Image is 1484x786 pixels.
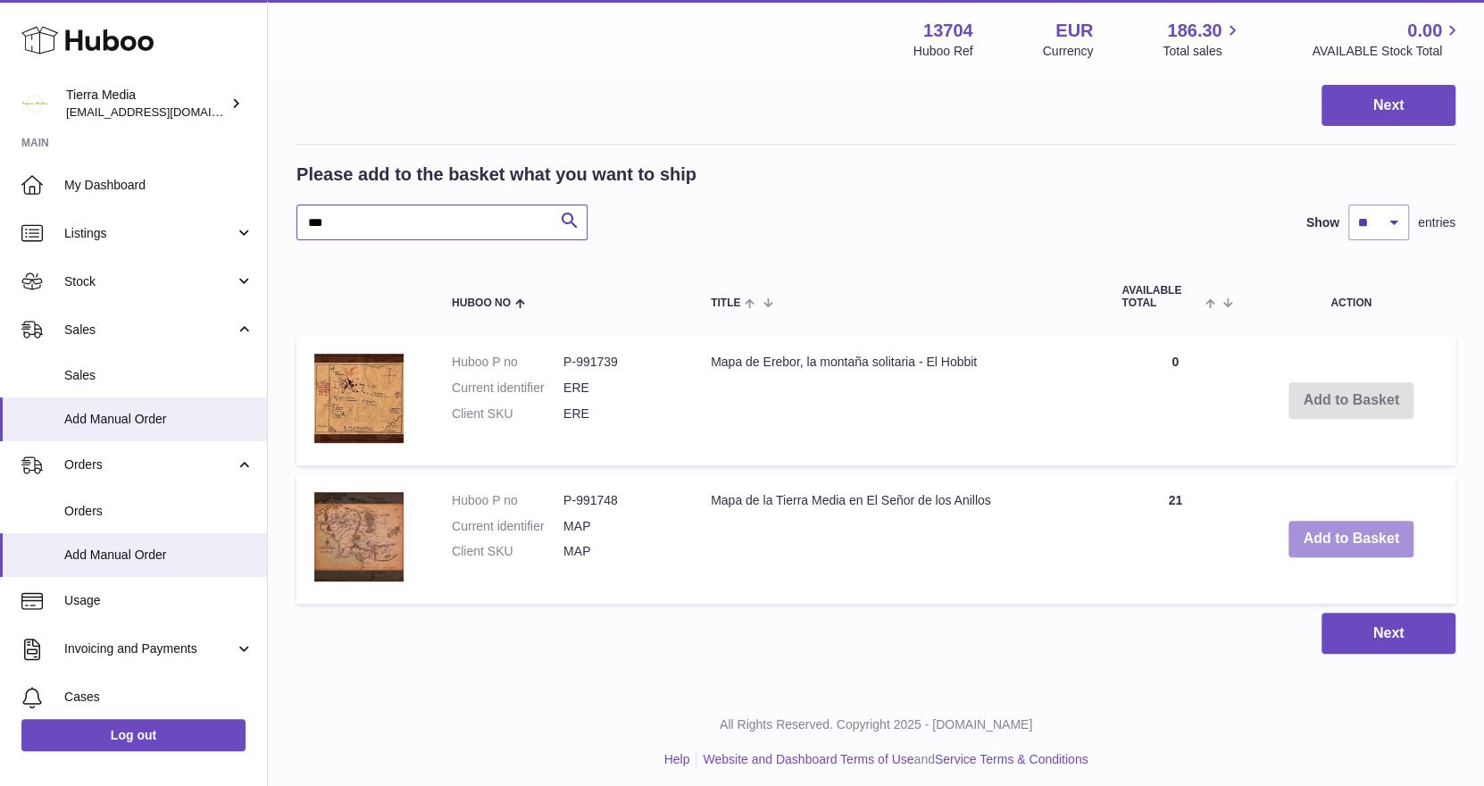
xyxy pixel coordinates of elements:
[563,354,675,371] dd: P-991739
[563,543,675,560] dd: MAP
[693,336,1104,465] td: Mapa de Erebor, la montaña solitaria - El Hobbit
[452,297,511,309] span: Huboo no
[1104,336,1246,465] td: 0
[282,716,1470,733] p: All Rights Reserved. Copyright 2025 - [DOMAIN_NAME]
[923,19,973,43] strong: 13704
[296,163,696,187] h2: Please add to the basket what you want to ship
[1167,19,1221,43] span: 186.30
[452,380,563,397] dt: Current identifier
[66,87,227,121] div: Tierra Media
[563,518,675,535] dd: MAP
[696,751,1088,768] li: and
[64,640,235,657] span: Invoicing and Payments
[935,752,1088,766] a: Service Terms & Conditions
[64,177,254,194] span: My Dashboard
[64,689,254,706] span: Cases
[64,225,235,242] span: Listings
[711,297,740,309] span: Title
[64,367,254,384] span: Sales
[1321,85,1455,127] button: Next
[452,492,563,509] dt: Huboo P no
[664,752,690,766] a: Help
[66,105,263,119] span: [EMAIL_ADDRESS][DOMAIN_NAME]
[64,456,235,473] span: Orders
[1163,19,1242,60] a: 186.30 Total sales
[452,543,563,560] dt: Client SKU
[64,322,235,339] span: Sales
[703,752,913,766] a: Website and Dashboard Terms of Use
[1246,267,1455,326] th: Action
[1418,214,1455,231] span: entries
[64,592,254,609] span: Usage
[314,354,404,443] img: Mapa de Erebor, la montaña solitaria - El Hobbit
[21,719,246,751] a: Log out
[64,547,254,564] span: Add Manual Order
[563,380,675,397] dd: ERE
[64,411,254,428] span: Add Manual Order
[452,406,563,422] dt: Client SKU
[1163,43,1242,60] span: Total sales
[21,90,48,117] img: hola.tierramedia@gmail.com
[452,354,563,371] dt: Huboo P no
[314,492,404,581] img: Mapa de la Tierra Media en El Señor de los Anillos
[913,43,973,60] div: Huboo Ref
[452,518,563,535] dt: Current identifier
[64,273,235,290] span: Stock
[1321,613,1455,655] button: Next
[563,406,675,422] dd: ERE
[1043,43,1094,60] div: Currency
[1312,43,1463,60] span: AVAILABLE Stock Total
[1288,521,1413,557] button: Add to Basket
[1104,474,1246,604] td: 21
[64,503,254,520] span: Orders
[1407,19,1442,43] span: 0.00
[1055,19,1093,43] strong: EUR
[1306,214,1339,231] label: Show
[693,474,1104,604] td: Mapa de la Tierra Media en El Señor de los Anillos
[1312,19,1463,60] a: 0.00 AVAILABLE Stock Total
[563,492,675,509] dd: P-991748
[1121,285,1201,308] span: AVAILABLE Total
